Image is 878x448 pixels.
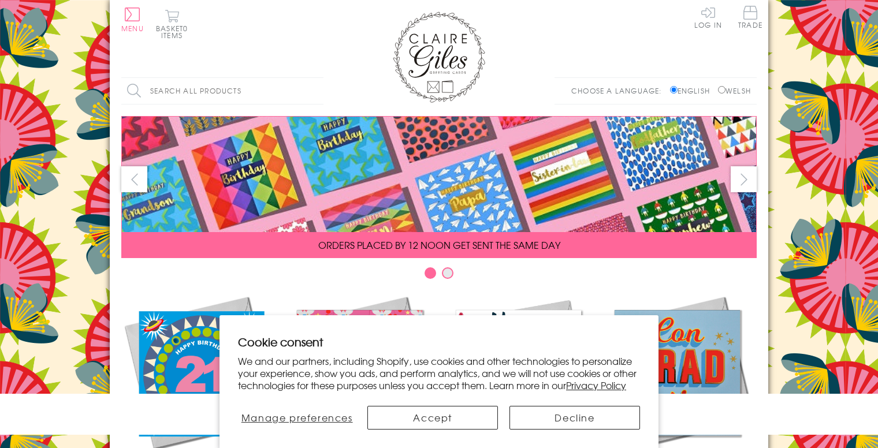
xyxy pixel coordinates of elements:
a: Log In [694,6,722,28]
span: Manage preferences [241,410,353,424]
button: Accept [367,406,498,430]
button: next [731,166,757,192]
label: English [670,85,716,96]
button: Decline [509,406,640,430]
input: Search all products [121,78,323,104]
span: Trade [738,6,762,28]
label: Welsh [718,85,751,96]
span: 0 items [161,23,188,40]
input: Welsh [718,86,726,94]
p: We and our partners, including Shopify, use cookies and other technologies to personalize your ex... [238,355,640,391]
img: Claire Giles Greetings Cards [393,12,485,103]
div: Carousel Pagination [121,267,757,285]
button: Basket0 items [156,9,188,39]
span: Menu [121,23,144,33]
input: Search [312,78,323,104]
button: Carousel Page 2 [442,267,453,279]
span: ORDERS PLACED BY 12 NOON GET SENT THE SAME DAY [318,238,560,252]
input: English [670,86,678,94]
a: Privacy Policy [566,378,626,392]
button: prev [121,166,147,192]
button: Menu [121,8,144,32]
p: Choose a language: [571,85,668,96]
a: Trade [738,6,762,31]
h2: Cookie consent [238,334,640,350]
button: Manage preferences [238,406,356,430]
button: Carousel Page 1 (Current Slide) [425,267,436,279]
